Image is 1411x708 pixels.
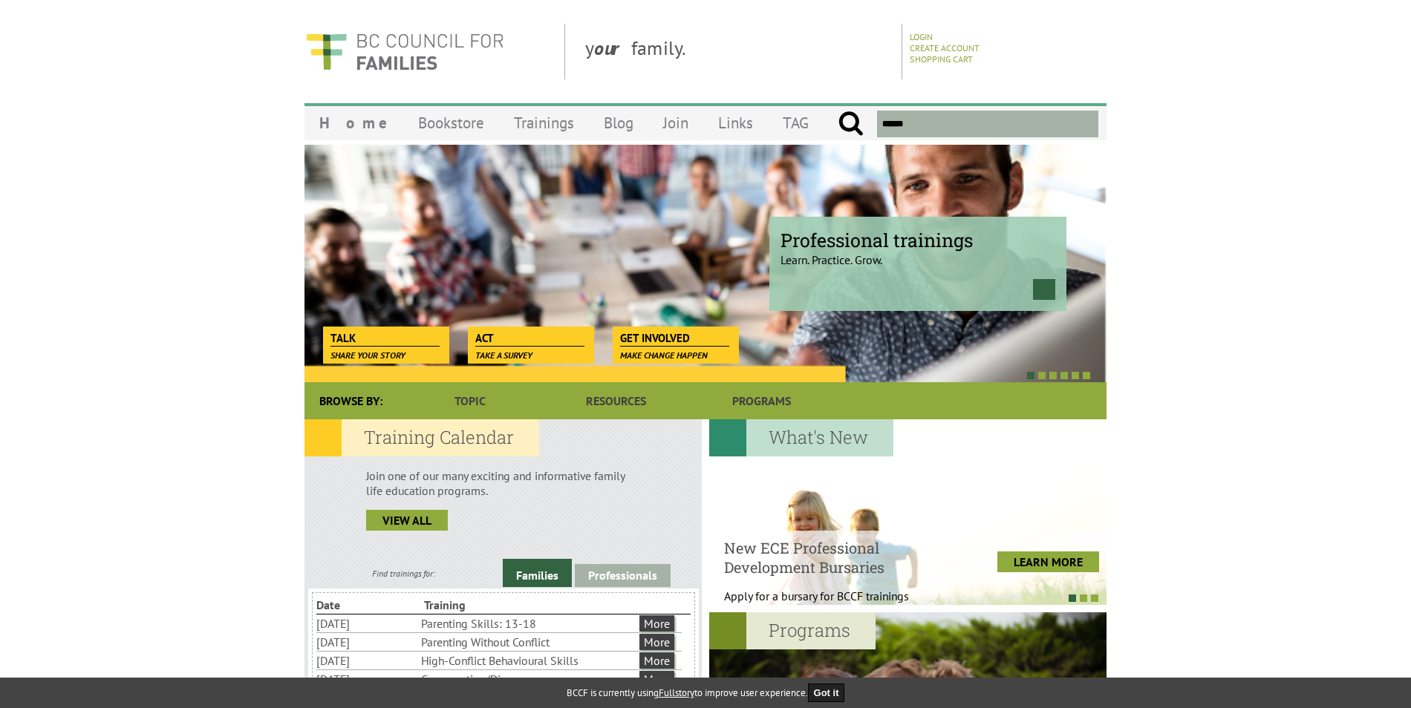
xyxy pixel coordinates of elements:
span: Share your story [330,350,405,361]
a: LEARN MORE [997,551,1099,572]
a: Families [503,559,572,587]
li: [DATE] [316,614,418,632]
a: Login [910,31,933,42]
li: Training [424,596,529,614]
li: Parenting Skills: 13-18 [421,614,636,632]
span: Professional trainings [781,228,1055,252]
a: Trainings [499,105,589,140]
span: Talk [330,330,440,347]
div: Browse By: [304,382,397,419]
li: [DATE] [316,633,418,651]
a: More [639,634,674,650]
a: Programs [689,382,835,419]
img: BC Council for FAMILIES [304,24,505,79]
a: Join [648,105,703,140]
a: More [639,652,674,669]
h4: New ECE Professional Development Bursaries [724,538,946,577]
button: Got it [808,684,845,702]
a: Fullstory [659,686,694,699]
a: More [639,615,674,632]
a: Professionals [575,564,671,587]
a: Home [304,105,403,140]
span: Act [475,330,584,347]
div: Find trainings for: [304,568,503,579]
h2: What's New [709,419,893,456]
a: Topic [397,382,543,419]
a: Bookstore [403,105,499,140]
p: Learn. Practice. Grow. [781,240,1055,267]
a: Blog [589,105,648,140]
a: More [639,671,674,687]
span: Take a survey [475,350,532,361]
span: Get Involved [620,330,729,347]
a: Act Take a survey [468,327,592,347]
strong: our [594,36,631,60]
h2: Programs [709,612,876,649]
a: Resources [543,382,688,419]
a: Links [703,105,768,140]
h2: Training Calendar [304,419,539,456]
li: [DATE] [316,670,418,688]
p: Apply for a bursary for BCCF trainings West... [724,589,946,618]
a: Create Account [910,42,980,53]
p: Join one of our many exciting and informative family life education programs. [366,468,640,498]
li: [DATE] [316,652,418,669]
a: TAG [768,105,824,140]
li: High-Conflict Behavioural Skills [421,652,636,669]
a: Talk Share your story [323,327,447,347]
li: Co-parenting/Divorce [421,670,636,688]
li: Date [316,596,421,614]
a: Get Involved Make change happen [613,327,737,347]
div: y family. [573,24,902,79]
li: Parenting Without Conflict [421,633,636,651]
a: Shopping Cart [910,53,973,65]
span: Make change happen [620,350,708,361]
a: view all [366,510,448,531]
input: Submit [838,111,864,137]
